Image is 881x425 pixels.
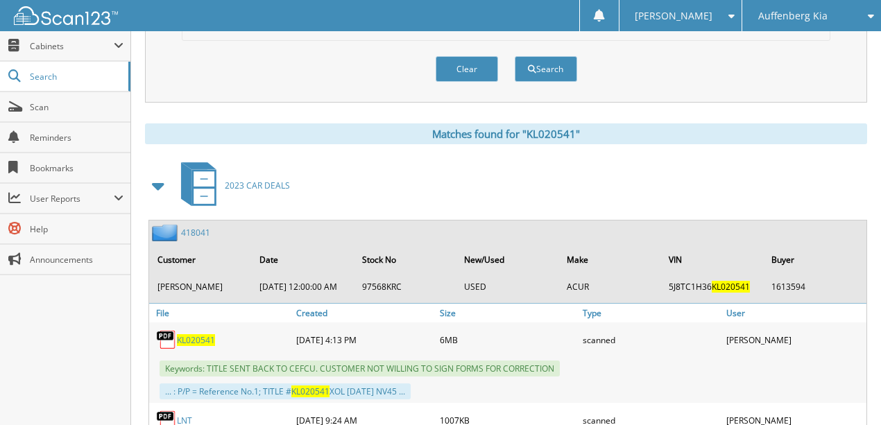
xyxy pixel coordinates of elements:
th: Buyer [764,245,865,274]
span: [PERSON_NAME] [635,12,712,20]
span: Announcements [30,254,123,266]
td: 97568KRC [355,275,456,298]
span: Search [30,71,121,83]
div: scanned [579,326,723,354]
a: Size [436,304,580,322]
a: Created [293,304,436,322]
a: KL020541 [177,334,215,346]
td: USED [457,275,558,298]
th: Customer [151,245,251,274]
td: [DATE] 12:00:00 AM [253,275,353,298]
th: New/Used [457,245,558,274]
span: 2023 CAR DEALS [225,180,290,191]
span: Bookmarks [30,162,123,174]
span: KL020541 [712,281,750,293]
span: Auffenberg Kia [758,12,828,20]
img: scan123-logo-white.svg [14,6,118,25]
th: VIN [662,245,762,274]
span: Help [30,223,123,235]
div: ... : P/P = Reference No.1; TITLE # XOL [DATE] NV45 ... [160,383,411,399]
a: 2023 CAR DEALS [173,158,290,213]
span: Cabinets [30,40,114,52]
a: 418041 [181,227,210,238]
iframe: Chat Widget [812,358,881,425]
a: User [723,304,866,322]
span: Scan [30,101,123,113]
td: 1613594 [764,275,865,298]
img: PDF.png [156,329,177,350]
td: 5J8TC1H36 [662,275,762,298]
button: Search [515,56,577,82]
span: Keywords: TITLE SENT BACK TO CEFCU. CUSTOMER NOT WILLING TO SIGN FORMS FOR CORRECTION [160,361,560,376]
span: KL020541 [291,385,330,397]
th: Make [560,245,660,274]
a: Type [579,304,723,322]
img: folder2.png [152,224,181,241]
td: [PERSON_NAME] [151,275,251,298]
div: [DATE] 4:13 PM [293,326,436,354]
div: Matches found for "KL020541" [145,123,867,144]
span: Reminders [30,132,123,144]
a: File [149,304,293,322]
div: [PERSON_NAME] [723,326,866,354]
th: Stock No [355,245,456,274]
span: User Reports [30,193,114,205]
div: 6MB [436,326,580,354]
button: Clear [436,56,498,82]
th: Date [253,245,353,274]
td: ACUR [560,275,660,298]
